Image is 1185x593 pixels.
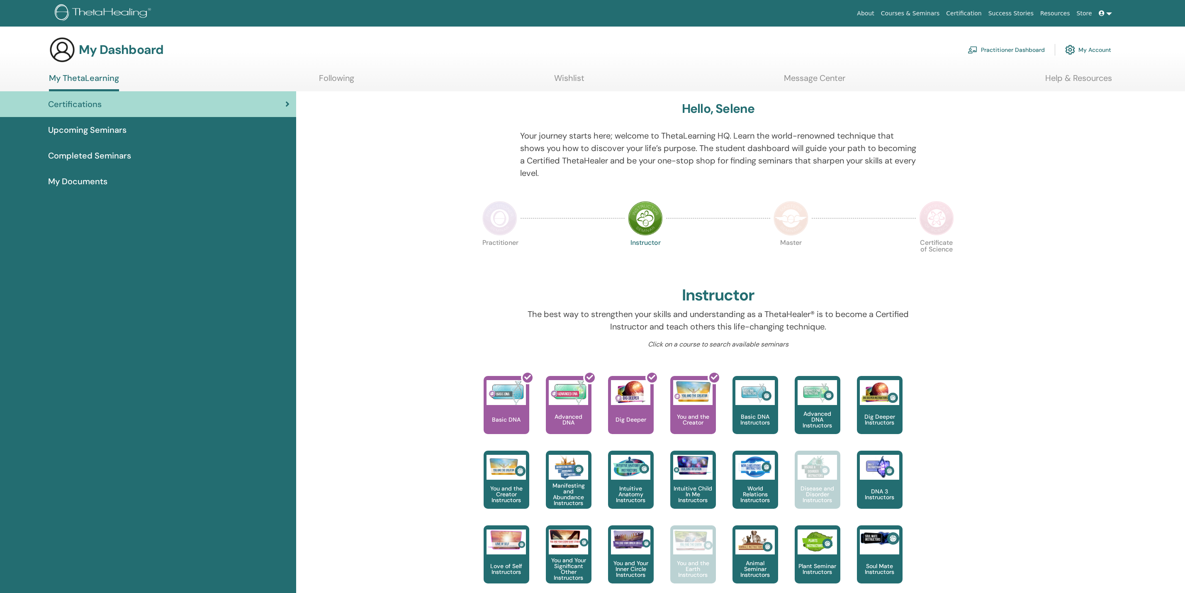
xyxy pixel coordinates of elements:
p: Advanced DNA [546,414,591,425]
p: Your journey starts here; welcome to ThetaLearning HQ. Learn the world-renowned technique that sh... [520,129,916,179]
img: Soul Mate Instructors [860,530,899,547]
img: Dig Deeper [611,380,650,405]
p: Intuitive Anatomy Instructors [608,486,654,503]
a: Disease and Disorder Instructors Disease and Disorder Instructors [795,451,840,525]
img: You and the Earth Instructors [673,530,713,551]
p: Plant Seminar Instructors [795,563,840,575]
p: You and Your Inner Circle Instructors [608,560,654,578]
h2: Instructor [682,286,754,305]
a: Advanced DNA Advanced DNA [546,376,591,451]
img: Plant Seminar Instructors [798,530,837,554]
img: Animal Seminar Instructors [735,530,775,554]
a: Dig Deeper Instructors Dig Deeper Instructors [857,376,903,451]
p: Love of Self Instructors [484,563,529,575]
a: Following [319,73,354,89]
img: Instructor [628,201,663,236]
a: My ThetaLearning [49,73,119,91]
span: Upcoming Seminars [48,124,127,136]
img: chalkboard-teacher.svg [968,46,978,54]
p: Manifesting and Abundance Instructors [546,483,591,506]
a: Dig Deeper Dig Deeper [608,376,654,451]
img: Advanced DNA [549,380,588,405]
p: You and the Creator Instructors [484,486,529,503]
a: Basic DNA Instructors Basic DNA Instructors [732,376,778,451]
a: Practitioner Dashboard [968,41,1045,59]
a: Courses & Seminars [878,6,943,21]
img: generic-user-icon.jpg [49,37,75,63]
a: DNA 3 Instructors DNA 3 Instructors [857,451,903,525]
a: Help & Resources [1045,73,1112,89]
img: Master [774,201,808,236]
p: Practitioner [482,239,517,274]
a: Wishlist [554,73,584,89]
img: Manifesting and Abundance Instructors [549,455,588,480]
img: You and the Creator Instructors [487,455,526,480]
p: Certificate of Science [919,239,954,274]
p: Soul Mate Instructors [857,563,903,575]
p: Dig Deeper [612,417,650,422]
img: Dig Deeper Instructors [860,380,899,405]
span: Completed Seminars [48,149,131,162]
a: Manifesting and Abundance Instructors Manifesting and Abundance Instructors [546,451,591,525]
img: DNA 3 Instructors [860,455,899,480]
a: Store [1073,6,1095,21]
a: World Relations Instructors World Relations Instructors [732,451,778,525]
p: Animal Seminar Instructors [732,560,778,578]
img: Practitioner [482,201,517,236]
p: Instructor [628,239,663,274]
p: Click on a course to search available seminars [520,339,916,349]
img: You and the Creator [673,380,713,403]
a: Intuitive Child In Me Instructors Intuitive Child In Me Instructors [670,451,716,525]
a: About [854,6,877,21]
p: Master [774,239,808,274]
a: You and the Creator You and the Creator [670,376,716,451]
a: Resources [1037,6,1073,21]
p: You and the Creator [670,414,716,425]
img: Disease and Disorder Instructors [798,455,837,480]
a: My Account [1065,41,1111,59]
img: Basic DNA Instructors [735,380,775,405]
a: Message Center [784,73,845,89]
span: My Documents [48,175,107,188]
a: Certification [943,6,985,21]
a: Advanced DNA Instructors Advanced DNA Instructors [795,376,840,451]
img: Intuitive Anatomy Instructors [611,455,650,480]
p: Intuitive Child In Me Instructors [670,486,716,503]
p: DNA 3 Instructors [857,488,903,500]
p: Basic DNA Instructors [732,414,778,425]
a: Success Stories [985,6,1037,21]
p: Advanced DNA Instructors [795,411,840,428]
span: Certifications [48,98,102,110]
p: Disease and Disorder Instructors [795,486,840,503]
p: World Relations Instructors [732,486,778,503]
img: Certificate of Science [919,201,954,236]
img: You and Your Inner Circle Instructors [611,530,650,549]
img: Basic DNA [487,380,526,405]
a: Basic DNA Basic DNA [484,376,529,451]
img: Advanced DNA Instructors [798,380,837,405]
img: You and Your Significant Other Instructors [549,530,588,548]
img: Intuitive Child In Me Instructors [673,455,713,475]
p: The best way to strengthen your skills and understanding as a ThetaHealer® is to become a Certifi... [520,308,916,333]
p: Dig Deeper Instructors [857,414,903,425]
img: World Relations Instructors [735,455,775,480]
h3: My Dashboard [79,42,163,57]
img: Love of Self Instructors [487,530,526,550]
img: logo.png [55,4,154,23]
img: cog.svg [1065,43,1075,57]
a: Intuitive Anatomy Instructors Intuitive Anatomy Instructors [608,451,654,525]
h3: Hello, Selene [682,101,755,116]
a: You and the Creator Instructors You and the Creator Instructors [484,451,529,525]
p: You and Your Significant Other Instructors [546,557,591,581]
p: You and the Earth Instructors [670,560,716,578]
